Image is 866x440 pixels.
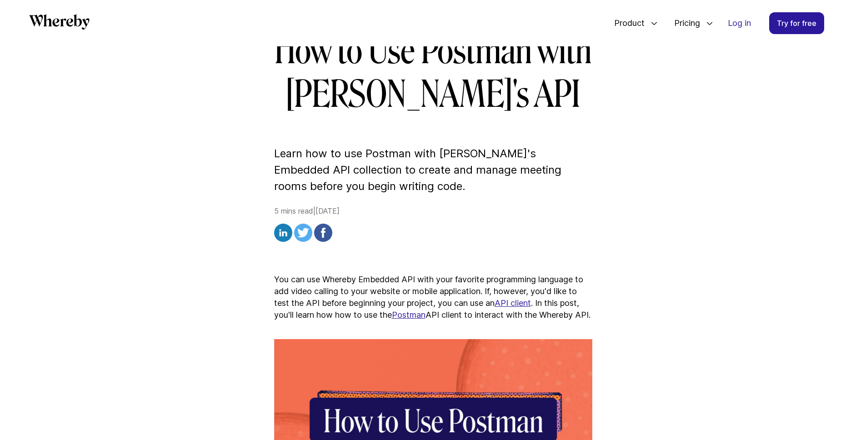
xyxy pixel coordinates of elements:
div: 5 mins read | [DATE] [274,205,592,245]
h1: How to Use Postman with [PERSON_NAME]'s API [171,29,695,116]
img: facebook [314,224,332,242]
span: Pricing [665,8,702,38]
img: twitter [294,224,312,242]
svg: Whereby [29,14,90,30]
a: Postman [392,310,425,320]
span: Product [605,8,647,38]
img: linkedin [274,224,292,242]
p: You can use Whereby Embedded API with your favorite programming language to add video calling to ... [274,274,592,321]
p: Learn how to use Postman with [PERSON_NAME]'s Embedded API collection to create and manage meetin... [274,145,592,195]
a: Log in [721,13,758,34]
a: Try for free [769,12,824,34]
a: Whereby [29,14,90,33]
a: API client [495,298,531,308]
